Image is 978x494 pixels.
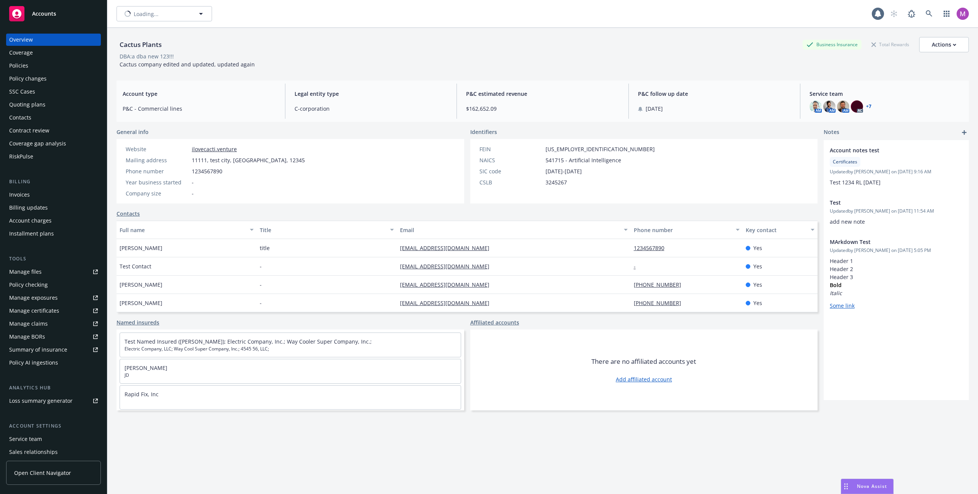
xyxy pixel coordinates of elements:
span: Yes [753,244,762,252]
span: Test Contact [120,262,151,270]
a: Contacts [6,111,101,124]
a: Service team [6,433,101,445]
span: Account type [123,90,276,98]
img: photo [957,8,969,20]
a: - [634,263,642,270]
span: Cactus company edited and updated, updated again [120,61,255,68]
span: Yes [753,281,762,289]
div: Policy changes [9,73,47,85]
div: Total Rewards [868,40,913,49]
span: Identifiers [470,128,497,136]
span: Certificates [833,158,857,165]
span: P&C estimated revenue [466,90,619,98]
a: Named insureds [117,318,159,326]
a: ilovecacti.venture [192,145,237,153]
span: 1234567890 [192,167,222,175]
a: Loss summary generator [6,395,101,407]
a: add [960,128,969,137]
span: - [260,299,262,307]
div: Phone number [126,167,189,175]
div: Policy checking [9,279,48,291]
a: Contract review [6,124,101,137]
span: 541715 - Artificial Intelligence [546,156,621,164]
div: Manage certificates [9,305,59,317]
div: Account charges [9,215,52,227]
span: - [260,281,262,289]
span: [PERSON_NAME] [120,281,162,289]
span: Yes [753,299,762,307]
div: Analytics hub [6,384,101,392]
a: Manage files [6,266,101,278]
em: Italic [830,289,842,297]
div: FEIN [479,145,542,153]
span: Updated by [PERSON_NAME] on [DATE] 5:05 PM [830,247,963,254]
div: Contacts [9,111,31,124]
span: add new note [830,218,865,225]
div: Manage claims [9,318,48,330]
div: DBA: a dba new 123!!! [120,52,174,60]
a: [PHONE_NUMBER] [634,299,687,307]
span: Test 1234 RL [DATE] [830,179,881,186]
a: Search [921,6,937,21]
span: [DATE] [646,105,663,113]
span: Electric Company, LLC; Way Cool Super Company, Inc.; 4545 56, LLC; [125,345,456,352]
div: Title [260,226,385,234]
a: Rapid Fix, Inc [125,391,159,398]
span: - [192,189,194,197]
div: Coverage gap analysis [9,137,66,150]
span: Account notes test [830,146,943,154]
span: Nova Assist [857,483,887,489]
div: TestUpdatedby [PERSON_NAME] on [DATE] 11:54 AMadd new note [824,192,969,232]
span: Notes [824,128,839,137]
div: Mailing address [126,156,189,164]
div: Invoices [9,189,30,201]
div: Account notes testCertificatesUpdatedby [PERSON_NAME] on [DATE] 9:16 AMTest 1234 RL [DATE] [824,140,969,192]
a: RiskPulse [6,150,101,163]
a: 1234567890 [634,244,670,252]
span: [DATE]-[DATE] [546,167,582,175]
div: Contract review [9,124,49,137]
button: Email [397,221,631,239]
a: [PERSON_NAME] [125,364,167,371]
span: Updated by [PERSON_NAME] on [DATE] 9:16 AM [830,168,963,175]
span: P&C - Commercial lines [123,105,276,113]
h1: Header 1 [830,257,963,265]
a: Switch app [939,6,954,21]
div: Actions [932,37,956,52]
div: Manage exposures [9,292,58,304]
div: Service team [9,433,42,445]
div: Installment plans [9,228,54,240]
button: Phone number [631,221,743,239]
div: Business Insurance [803,40,861,49]
a: Account charges [6,215,101,227]
span: Service team [810,90,963,98]
span: [PERSON_NAME] [120,299,162,307]
a: Policy AI ingestions [6,357,101,369]
a: Coverage [6,47,101,59]
strong: Bold [830,281,842,289]
span: General info [117,128,149,136]
button: Nova Assist [841,479,894,494]
button: Title [257,221,397,239]
span: [PERSON_NAME] [120,244,162,252]
div: Email [400,226,619,234]
span: Open Client Navigator [14,469,71,477]
div: Billing [6,178,101,186]
span: P&C follow up date [638,90,791,98]
button: Loading... [117,6,212,21]
a: Manage claims [6,318,101,330]
span: Loading... [134,10,159,18]
a: Manage BORs [6,331,101,343]
span: C-corporation [295,105,448,113]
div: Phone number [634,226,732,234]
h3: Header 3 [830,273,963,281]
img: photo [810,100,822,113]
a: Affiliated accounts [470,318,519,326]
a: [EMAIL_ADDRESS][DOMAIN_NAME] [400,244,495,252]
div: SSC Cases [9,86,35,98]
div: Policies [9,60,28,72]
div: Cactus Plants [117,40,165,50]
div: RiskPulse [9,150,33,163]
div: Drag to move [841,479,851,494]
div: Sales relationships [9,446,58,458]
